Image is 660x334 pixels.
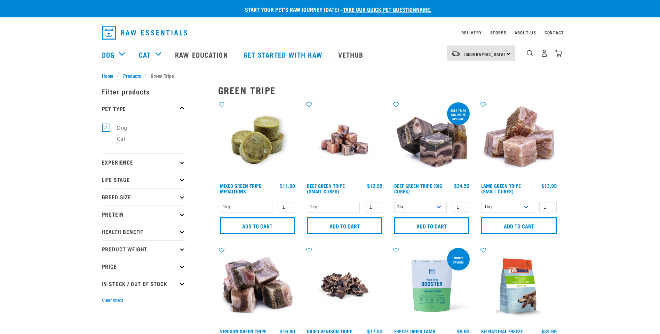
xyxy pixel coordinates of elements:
img: 1133 Green Tripe Lamb Small Cubes 01 [479,101,558,180]
a: Dog [102,49,114,60]
p: Pet Type [102,100,185,117]
a: Home [102,72,117,79]
img: van-moving.png [451,50,460,57]
img: K9 Square [479,247,558,325]
a: Cat [139,49,151,60]
input: 1 [452,202,469,212]
img: Beef Tripe Bites 1634 [305,101,384,180]
nav: breadcrumbs [102,72,558,79]
a: take our quick pet questionnaire. [343,8,431,11]
a: Vethub [331,41,372,68]
a: Dried Venison Tripe [307,330,352,332]
input: 1 [365,202,382,212]
div: $12.95 [367,183,382,189]
div: $16.90 [280,328,295,334]
img: home-icon@2x.png [555,50,562,57]
span: Home [102,72,113,79]
a: Lamb Green Tripe (Small Cubes) [481,184,521,192]
p: Price [102,258,185,275]
input: 1 [278,202,295,212]
input: Add to cart [307,217,382,234]
span: [GEOGRAPHIC_DATA] [464,53,506,55]
nav: dropdown navigation [96,23,564,42]
a: Raw Education [168,41,236,68]
a: Products [119,72,144,79]
a: Contact [544,31,564,34]
p: Experience [102,153,185,171]
img: home-icon-1@2x.png [527,50,533,57]
a: Get started with Raw [237,41,331,68]
div: $9.90 [457,328,469,334]
a: About Us [515,31,536,34]
span: Products [123,72,141,79]
input: 1 [539,202,557,212]
img: Freeze Dried Lamb Green Tripe [392,247,471,325]
input: Add to cart [220,217,295,234]
img: user.png [541,50,548,57]
div: $34.59 [454,183,469,189]
a: Beef Green Tripe (Small Cubes) [307,184,345,192]
input: Add to cart [394,217,470,234]
img: 1044 Green Tripe Beef [392,101,471,180]
img: Raw Essentials Logo [102,26,187,40]
div: Beef tripe 1kg online special! [447,105,470,124]
a: Stores [490,31,507,34]
img: Mixed Green Tripe [218,101,297,180]
a: Delivery [461,31,482,34]
div: $11.90 [280,183,295,189]
a: Beef Green Tripe (Big Cubes) [394,184,442,192]
h2: Green Tripe [218,85,558,95]
p: Product Weight [102,240,185,258]
div: $13.99 [541,183,557,189]
p: Health Benefit [102,223,185,240]
p: Breed Size [102,188,185,206]
div: Money saving! [447,253,470,267]
input: Add to cart [481,217,557,234]
img: 1079 Green Tripe Venison 01 [218,247,297,325]
p: In Stock / Out Of Stock [102,275,185,292]
div: $34.99 [541,328,557,334]
img: Dried Vension Tripe 1691 [305,247,384,325]
label: Cat [106,135,128,143]
label: Dog [106,124,130,132]
a: Mixed Green Tripe Medallions [220,184,261,192]
div: $17.50 [367,328,382,334]
button: Clear filters [102,297,123,303]
p: Protein [102,206,185,223]
p: Life Stage [102,171,185,188]
p: Filter products [102,83,185,100]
